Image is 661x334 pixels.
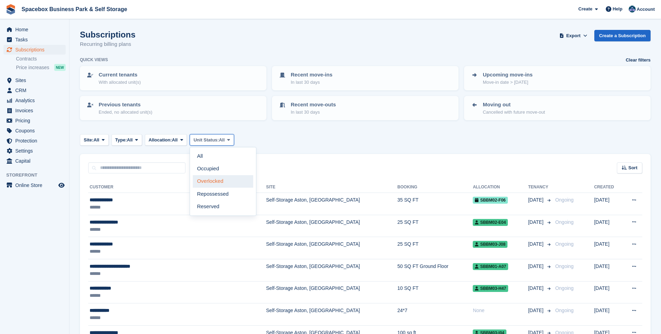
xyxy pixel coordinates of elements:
[558,30,589,41] button: Export
[15,35,57,44] span: Tasks
[84,137,93,144] span: Site:
[566,32,580,39] span: Export
[594,215,622,237] td: [DATE]
[99,79,141,86] p: With allocated unit(s)
[193,175,253,188] a: Overlocked
[190,134,234,146] button: Unit Status: All
[465,97,650,120] a: Moving out Cancelled with future move-out
[473,219,508,226] span: SBBM02-E04
[291,71,332,79] p: Recent move-ins
[626,57,651,64] a: Clear filters
[6,172,69,179] span: Storefront
[6,4,16,15] img: stora-icon-8386f47178a22dfd0bd8f6a31ec36ba5ce8667c1dd55bd0f319d3a0aa187defe.svg
[397,237,473,259] td: 25 SQ FT
[80,134,109,146] button: Site: All
[594,182,622,193] th: Created
[15,136,57,146] span: Protection
[473,285,508,292] span: SBBM03-H47
[88,182,266,193] th: Customer
[528,263,545,270] span: [DATE]
[594,30,651,41] a: Create a Subscription
[473,241,507,248] span: SBBM03-J08
[266,281,397,303] td: Self-Storage Aston, [GEOGRAPHIC_DATA]
[397,259,473,281] td: 50 SQ FT Ground Floor
[3,45,66,55] a: menu
[483,101,545,109] p: Moving out
[3,85,66,95] a: menu
[3,106,66,115] a: menu
[3,126,66,136] a: menu
[273,97,458,120] a: Recent move-outs In last 30 days
[594,193,622,215] td: [DATE]
[193,137,219,144] span: Unit Status:
[15,85,57,95] span: CRM
[80,30,135,39] h1: Subscriptions
[115,137,127,144] span: Type:
[528,241,545,248] span: [DATE]
[15,106,57,115] span: Invoices
[193,188,253,200] a: Repossessed
[193,163,253,175] a: Occupied
[266,259,397,281] td: Self-Storage Aston, [GEOGRAPHIC_DATA]
[54,64,66,71] div: NEW
[483,71,532,79] p: Upcoming move-ins
[291,109,336,116] p: In last 30 days
[555,197,573,203] span: Ongoing
[3,96,66,105] a: menu
[555,285,573,291] span: Ongoing
[578,6,592,13] span: Create
[465,67,650,90] a: Upcoming move-ins Move-in date > [DATE]
[15,45,57,55] span: Subscriptions
[291,79,332,86] p: In last 30 days
[15,126,57,136] span: Coupons
[81,97,266,120] a: Previous tenants Ended, no allocated unit(s)
[594,259,622,281] td: [DATE]
[483,109,545,116] p: Cancelled with future move-out
[397,182,473,193] th: Booking
[111,134,142,146] button: Type: All
[291,101,336,109] p: Recent move-outs
[3,136,66,146] a: menu
[145,134,187,146] button: Allocation: All
[613,6,622,13] span: Help
[19,3,130,15] a: Spacebox Business Park & Self Storage
[555,219,573,225] span: Ongoing
[149,137,172,144] span: Allocation:
[99,109,152,116] p: Ended, no allocated unit(s)
[15,75,57,85] span: Sites
[219,137,225,144] span: All
[3,146,66,156] a: menu
[397,193,473,215] td: 35 SQ FT
[99,71,141,79] p: Current tenants
[555,308,573,313] span: Ongoing
[637,6,655,13] span: Account
[473,307,528,314] div: None
[80,57,108,63] h6: Quick views
[473,197,507,204] span: SBBM02-F06
[266,303,397,326] td: Self-Storage Aston, [GEOGRAPHIC_DATA]
[628,164,637,171] span: Sort
[594,303,622,326] td: [DATE]
[266,182,397,193] th: Site
[16,64,49,71] span: Price increases
[555,263,573,269] span: Ongoing
[193,150,253,163] a: All
[555,241,573,247] span: Ongoing
[16,56,66,62] a: Contracts
[93,137,99,144] span: All
[594,237,622,259] td: [DATE]
[266,237,397,259] td: Self-Storage Aston, [GEOGRAPHIC_DATA]
[127,137,133,144] span: All
[15,156,57,166] span: Capital
[16,64,66,71] a: Price increases NEW
[15,146,57,156] span: Settings
[80,40,135,48] p: Recurring billing plans
[528,219,545,226] span: [DATE]
[273,67,458,90] a: Recent move-ins In last 30 days
[528,196,545,204] span: [DATE]
[594,281,622,303] td: [DATE]
[3,180,66,190] a: menu
[3,75,66,85] a: menu
[528,307,545,314] span: [DATE]
[15,116,57,125] span: Pricing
